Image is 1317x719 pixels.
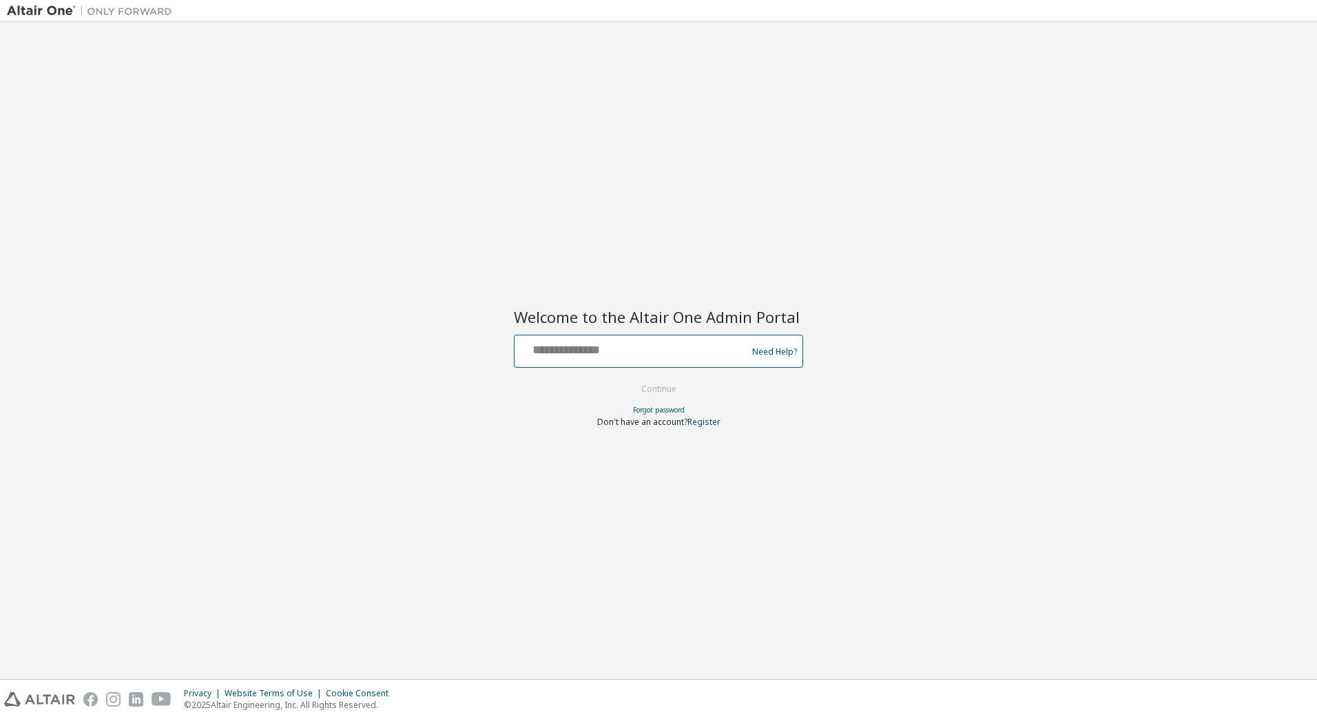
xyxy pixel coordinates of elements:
span: Don't have an account? [597,416,687,428]
img: altair_logo.svg [4,692,75,707]
a: Register [687,416,720,428]
div: Privacy [184,688,225,699]
a: Need Help? [752,351,797,352]
img: facebook.svg [83,692,98,707]
img: instagram.svg [106,692,121,707]
img: youtube.svg [152,692,172,707]
div: Cookie Consent [326,688,397,699]
img: Altair One [7,4,179,18]
img: linkedin.svg [129,692,143,707]
h2: Welcome to the Altair One Admin Portal [514,307,803,326]
div: Website Terms of Use [225,688,326,699]
p: © 2025 Altair Engineering, Inc. All Rights Reserved. [184,699,397,711]
a: Forgot password [633,405,685,415]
